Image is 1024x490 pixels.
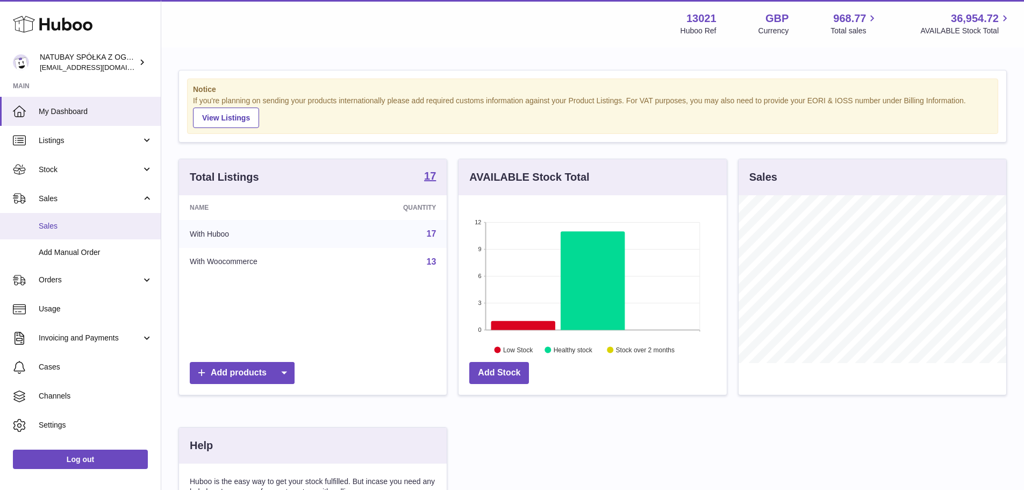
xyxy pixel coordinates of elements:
text: Stock over 2 months [616,346,675,353]
td: With Huboo [179,220,345,248]
td: With Woocommerce [179,248,345,276]
text: 3 [478,300,482,306]
a: 36,954.72 AVAILABLE Stock Total [920,11,1011,36]
h3: Sales [749,170,777,184]
a: Add Stock [469,362,529,384]
text: 0 [478,326,482,333]
text: 9 [478,246,482,252]
h3: AVAILABLE Stock Total [469,170,589,184]
span: [EMAIL_ADDRESS][DOMAIN_NAME] [40,63,158,72]
span: 968.77 [833,11,866,26]
h3: Total Listings [190,170,259,184]
h3: Help [190,438,213,453]
strong: Notice [193,84,992,95]
text: Healthy stock [554,346,593,353]
span: Cases [39,362,153,372]
a: 17 [424,171,436,183]
span: Stock [39,165,141,175]
span: Usage [39,304,153,314]
span: Channels [39,391,153,401]
span: Total sales [830,26,878,36]
span: Invoicing and Payments [39,333,141,343]
strong: GBP [765,11,789,26]
span: Sales [39,221,153,231]
span: Add Manual Order [39,247,153,258]
a: 17 [427,229,436,238]
strong: 13021 [686,11,717,26]
text: 6 [478,273,482,279]
strong: 17 [424,171,436,181]
span: Orders [39,275,141,285]
th: Name [179,195,345,220]
th: Quantity [345,195,447,220]
span: Sales [39,194,141,204]
div: NATUBAY SPÓŁKA Z OGRANICZONĄ ODPOWIEDZIALNOŚCIĄ [40,52,137,73]
span: Listings [39,136,141,146]
a: Log out [13,450,148,469]
span: Settings [39,420,153,430]
img: internalAdmin-13021@internal.huboo.com [13,54,29,70]
div: Currency [758,26,789,36]
span: 36,954.72 [951,11,999,26]
a: 968.77 Total sales [830,11,878,36]
div: If you're planning on sending your products internationally please add required customs informati... [193,96,992,128]
span: My Dashboard [39,106,153,117]
div: Huboo Ref [681,26,717,36]
text: 12 [475,219,482,225]
a: Add products [190,362,295,384]
text: Low Stock [503,346,533,353]
a: 13 [427,257,436,266]
span: AVAILABLE Stock Total [920,26,1011,36]
a: View Listings [193,108,259,128]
